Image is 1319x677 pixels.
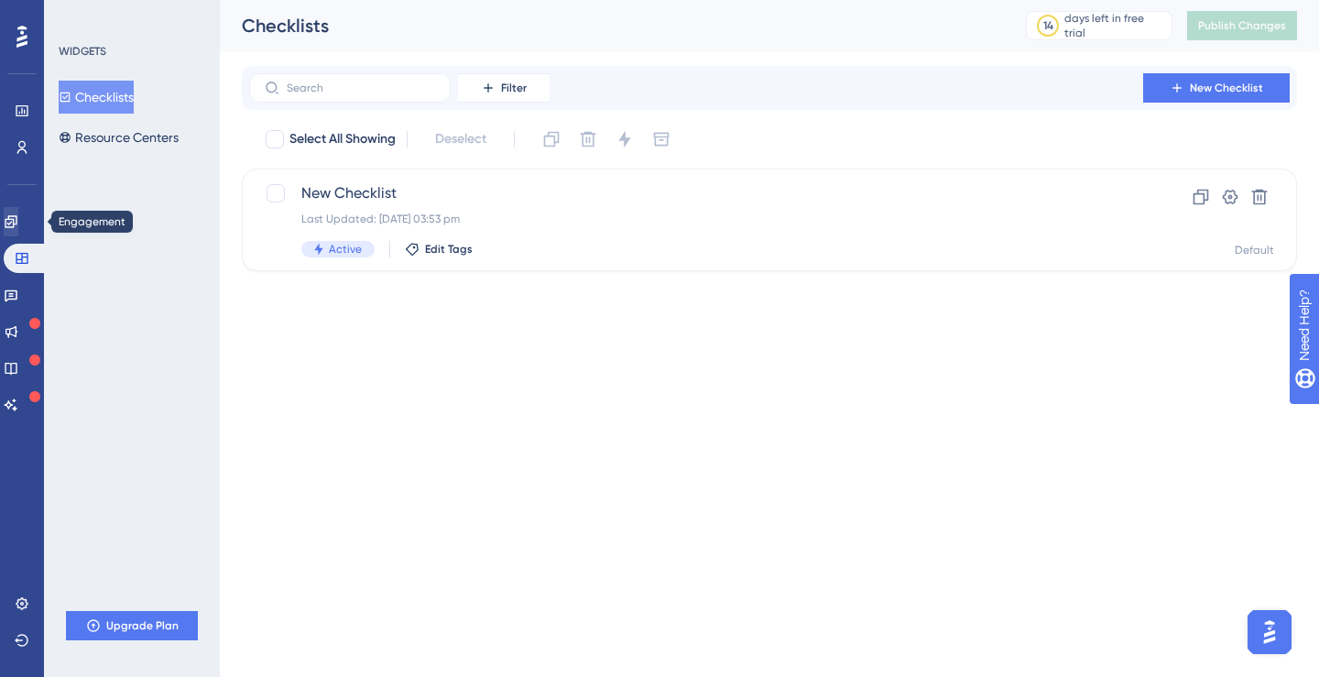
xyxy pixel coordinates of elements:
[59,121,179,154] button: Resource Centers
[1187,11,1297,40] button: Publish Changes
[106,618,179,633] span: Upgrade Plan
[59,44,106,59] div: WIDGETS
[289,128,396,150] span: Select All Showing
[419,123,503,156] button: Deselect
[1043,18,1053,33] div: 14
[1064,11,1166,40] div: days left in free trial
[425,242,473,257] span: Edit Tags
[435,128,486,150] span: Deselect
[242,13,980,38] div: Checklists
[1143,73,1290,103] button: New Checklist
[287,82,435,94] input: Search
[501,81,527,95] span: Filter
[1235,243,1274,257] div: Default
[1198,18,1286,33] span: Publish Changes
[1242,605,1297,660] iframe: UserGuiding AI Assistant Launcher
[1190,81,1263,95] span: New Checklist
[59,81,134,114] button: Checklists
[458,73,550,103] button: Filter
[301,212,1091,226] div: Last Updated: [DATE] 03:53 pm
[405,242,473,257] button: Edit Tags
[329,242,362,257] span: Active
[43,5,114,27] span: Need Help?
[66,611,198,640] button: Upgrade Plan
[301,182,1091,204] span: New Checklist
